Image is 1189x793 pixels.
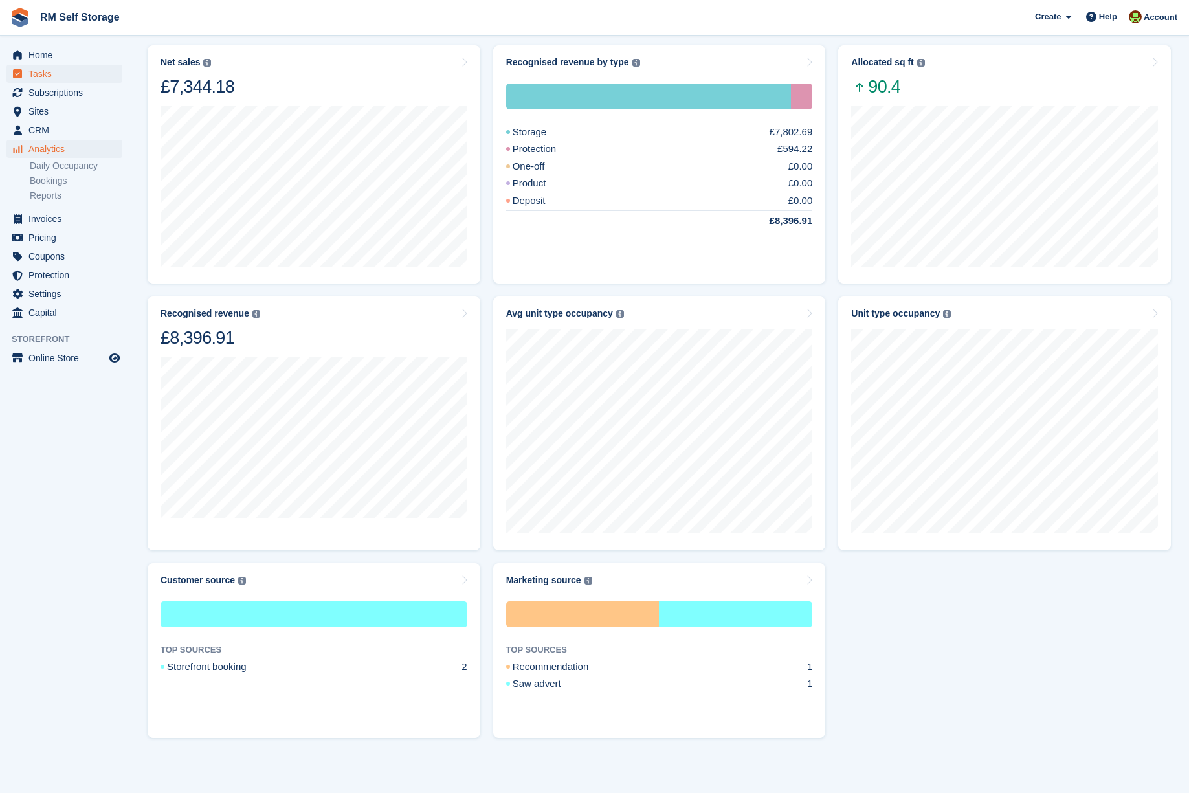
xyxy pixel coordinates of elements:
span: Protection [28,266,106,284]
span: Subscriptions [28,84,106,102]
div: Storefront booking [161,601,467,627]
div: £7,344.18 [161,76,234,98]
a: Daily Occupancy [30,160,122,172]
a: RM Self Storage [35,6,125,28]
div: Storage [506,84,791,109]
a: Reports [30,190,122,202]
img: icon-info-grey-7440780725fd019a000dd9b08b2336e03edf1995a4989e88bcd33f0948082b44.svg [584,577,592,585]
a: menu [6,84,122,102]
a: menu [6,102,122,120]
span: 90.4 [851,76,924,98]
div: £8,396.91 [739,214,813,229]
img: icon-info-grey-7440780725fd019a000dd9b08b2336e03edf1995a4989e88bcd33f0948082b44.svg [252,310,260,318]
a: menu [6,304,122,322]
a: menu [6,210,122,228]
div: £0.00 [788,194,813,208]
div: Avg unit type occupancy [506,308,613,319]
img: icon-info-grey-7440780725fd019a000dd9b08b2336e03edf1995a4989e88bcd33f0948082b44.svg [632,59,640,67]
span: Account [1144,11,1177,24]
span: Settings [28,285,106,303]
div: Marketing source [506,575,581,586]
div: Product [506,176,577,191]
div: Storefront booking [161,660,278,675]
div: Protection [506,142,588,157]
a: menu [6,349,122,367]
div: £8,396.91 [161,327,260,349]
span: Invoices [28,210,106,228]
a: menu [6,140,122,158]
div: TOP SOURCES [506,643,813,656]
div: £0.00 [788,159,813,174]
span: Coupons [28,247,106,265]
span: Create [1035,10,1061,23]
div: Recognised revenue by type [506,57,629,68]
div: Unit type occupancy [851,308,940,319]
div: Net sales [161,57,200,68]
div: TOP SOURCES [161,643,467,656]
span: Help [1099,10,1117,23]
span: Home [28,46,106,64]
div: £0.00 [788,176,813,191]
img: icon-info-grey-7440780725fd019a000dd9b08b2336e03edf1995a4989e88bcd33f0948082b44.svg [238,577,246,585]
img: stora-icon-8386f47178a22dfd0bd8f6a31ec36ba5ce8667c1dd55bd0f319d3a0aa187defe.svg [10,8,30,27]
a: Preview store [107,350,122,366]
span: Sites [28,102,106,120]
div: 1 [807,676,812,691]
div: Recommendation [506,601,660,627]
div: £7,802.69 [770,125,813,140]
a: menu [6,266,122,284]
div: Recognised revenue [161,308,249,319]
span: Capital [28,304,106,322]
a: menu [6,46,122,64]
span: Pricing [28,229,106,247]
div: Saw advert [506,676,592,691]
div: One-off [506,159,576,174]
a: menu [6,229,122,247]
div: Deposit [506,194,577,208]
img: Kameron Valleley [1129,10,1142,23]
a: menu [6,285,122,303]
div: Recommendation [506,660,620,675]
span: Tasks [28,65,106,83]
span: Storefront [12,333,129,346]
span: Online Store [28,349,106,367]
img: icon-info-grey-7440780725fd019a000dd9b08b2336e03edf1995a4989e88bcd33f0948082b44.svg [943,310,951,318]
span: CRM [28,121,106,139]
a: Bookings [30,175,122,187]
div: £594.22 [777,142,812,157]
div: Storage [506,125,578,140]
div: 2 [461,660,467,675]
img: icon-info-grey-7440780725fd019a000dd9b08b2336e03edf1995a4989e88bcd33f0948082b44.svg [616,310,624,318]
span: Analytics [28,140,106,158]
a: menu [6,247,122,265]
div: Saw advert [659,601,812,627]
img: icon-info-grey-7440780725fd019a000dd9b08b2336e03edf1995a4989e88bcd33f0948082b44.svg [917,59,925,67]
div: Customer source [161,575,235,586]
div: Protection [791,84,813,109]
a: menu [6,65,122,83]
img: icon-info-grey-7440780725fd019a000dd9b08b2336e03edf1995a4989e88bcd33f0948082b44.svg [203,59,211,67]
a: menu [6,121,122,139]
div: 1 [807,660,812,675]
div: Allocated sq ft [851,57,913,68]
